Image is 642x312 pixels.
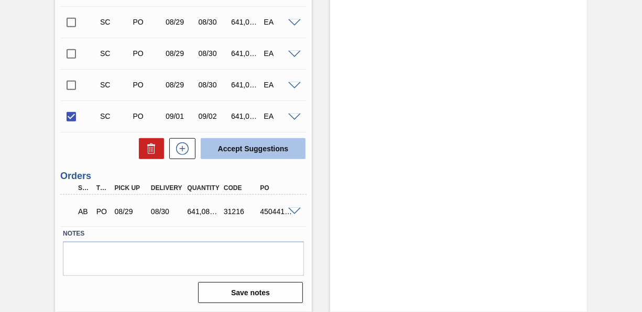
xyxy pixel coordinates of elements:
label: Notes [63,226,304,241]
div: Step [75,184,92,192]
div: 4504413284 [257,207,296,216]
div: Suggestion Created [97,49,132,58]
button: Save notes [198,282,303,303]
div: 08/30/2025 [196,49,231,58]
div: 641,088.000 [228,112,263,120]
div: 641,088.000 [228,18,263,26]
div: Delete Suggestions [134,138,164,159]
div: PO [257,184,296,192]
div: EA [262,81,296,89]
div: Purchase order [130,18,165,26]
div: Suggestion Created [97,112,132,120]
p: AB [78,207,90,216]
div: 31216 [221,207,260,216]
div: Type [94,184,111,192]
div: EA [262,112,296,120]
div: EA [262,18,296,26]
div: 08/29/2025 [163,49,198,58]
div: Accept Suggestions [195,137,307,160]
div: Quantity [184,184,223,192]
div: Purchase order [130,81,165,89]
div: EA [262,49,296,58]
div: 08/29/2025 [163,81,198,89]
h3: Orders [60,171,307,182]
div: 08/30/2025 [148,207,187,216]
div: New suggestion [164,138,195,159]
div: 09/01/2025 [163,112,198,120]
div: 08/30/2025 [196,18,231,26]
div: Awaiting Billing [75,200,92,223]
div: Purchase order [130,49,165,58]
button: Accept Suggestions [201,138,306,159]
div: Suggestion Created [97,81,132,89]
div: 641,088.000 [228,81,263,89]
div: Delivery [148,184,187,192]
div: 09/02/2025 [196,112,231,120]
div: 08/30/2025 [196,81,231,89]
div: 08/29/2025 [163,18,198,26]
div: Suggestion Created [97,18,132,26]
div: 641,088.000 [228,49,263,58]
div: Code [221,184,260,192]
div: 08/29/2025 [112,207,150,216]
div: 641,088.000 [184,207,223,216]
div: Purchase order [94,207,111,216]
div: Pick up [112,184,150,192]
div: Purchase order [130,112,165,120]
